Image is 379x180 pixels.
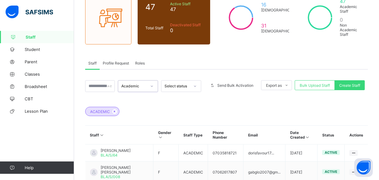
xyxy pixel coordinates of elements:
span: 47 [170,6,202,12]
span: Active Staff [170,2,202,6]
span: Broadsheet [25,84,74,89]
span: ACADEMIC [90,109,110,114]
div: Total Staff [144,24,169,32]
span: Staff [88,61,97,65]
th: Actions [345,126,368,144]
th: Date Created [285,126,318,144]
span: Student [25,47,74,52]
span: BLA/S/64 [101,153,118,157]
td: dorisfavour17... [244,144,285,161]
span: Profile Request [103,61,129,65]
th: Status [318,126,345,144]
th: Email [244,126,285,144]
img: safsims [6,6,53,19]
span: Send Bulk Activation [217,83,253,88]
button: Open asap [354,158,373,177]
span: 0 [340,17,360,23]
i: Sort in Ascending Order [305,135,310,140]
span: Parent [25,59,74,64]
span: Help [25,165,74,170]
td: [DATE] [285,144,318,161]
span: [PERSON_NAME] [PERSON_NAME] [101,165,148,174]
div: Academic [121,84,147,89]
span: 0 [170,27,202,33]
span: [DEMOGRAPHIC_DATA] [261,8,302,12]
span: Bulk Upload Staff [300,83,330,88]
span: Lesson Plan [25,109,74,114]
span: Roles [135,61,145,65]
span: Staff [26,35,74,40]
span: Classes [25,72,74,77]
span: active [325,170,337,174]
span: Academic Staff [340,4,360,14]
th: Phone Number [208,126,244,144]
span: [PERSON_NAME] [101,148,131,153]
span: Create Staff [339,83,360,88]
span: Deactivated Staff [170,23,202,27]
th: Staff Type [179,126,208,144]
td: 07035818721 [208,144,244,161]
i: Sort in Ascending Order [158,135,163,140]
span: Export as [266,83,282,88]
td: ACADEMIC [179,144,208,161]
span: Non Academic Staff [340,23,360,37]
span: 16 [261,2,302,8]
th: Gender [153,126,179,144]
span: 47 [145,2,167,12]
span: CBT [25,96,74,101]
span: 31 [261,23,302,29]
div: Select status [165,84,190,89]
td: F [153,144,179,161]
th: Staff [85,126,153,144]
span: [DEMOGRAPHIC_DATA] [261,29,302,33]
span: active [325,150,337,155]
i: Sort in Ascending Order [99,133,105,137]
span: BLA/S/008 [101,174,120,179]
